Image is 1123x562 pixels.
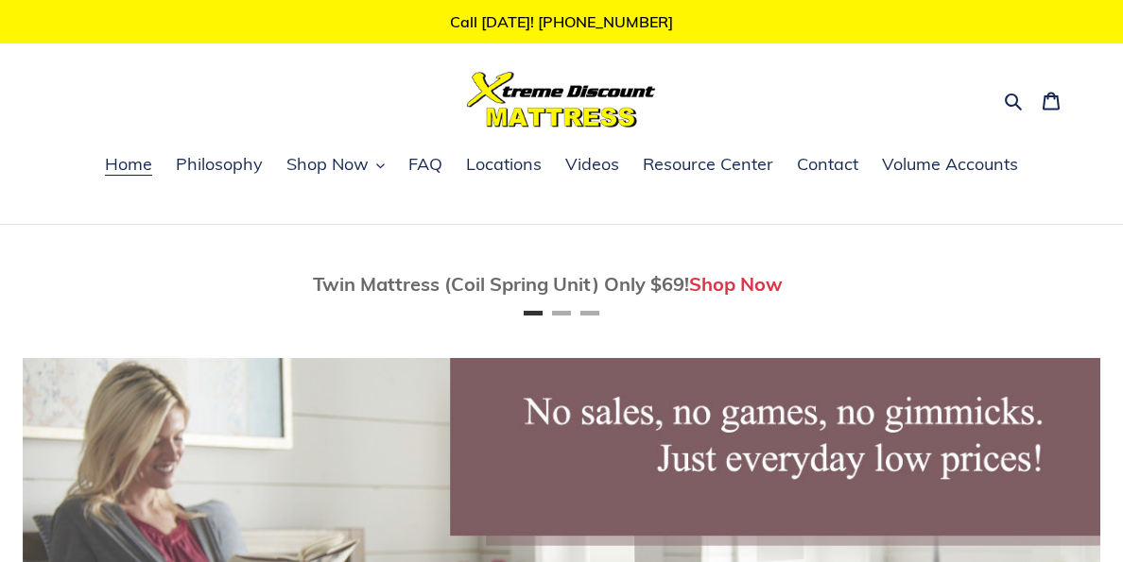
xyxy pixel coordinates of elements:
span: Philosophy [176,153,263,176]
a: Locations [457,151,551,179]
a: Home [95,151,162,179]
a: FAQ [399,151,452,179]
a: Volume Accounts [872,151,1028,179]
a: Contact [787,151,868,179]
a: Videos [556,151,629,179]
span: Shop Now [286,153,369,176]
span: Resource Center [643,153,773,176]
button: Page 2 [552,311,571,315]
a: Resource Center [633,151,783,179]
span: FAQ [408,153,442,176]
span: Home [105,153,152,176]
span: Videos [565,153,619,176]
span: Twin Mattress (Coil Spring Unit) Only $69! [313,272,689,296]
span: Locations [466,153,542,176]
button: Shop Now [277,151,394,179]
button: Page 1 [524,311,543,315]
span: Contact [797,153,858,176]
a: Philosophy [166,151,272,179]
span: Volume Accounts [882,153,1018,176]
img: Xtreme Discount Mattress [467,72,656,128]
a: Shop Now [689,272,783,296]
button: Page 3 [580,311,599,315]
